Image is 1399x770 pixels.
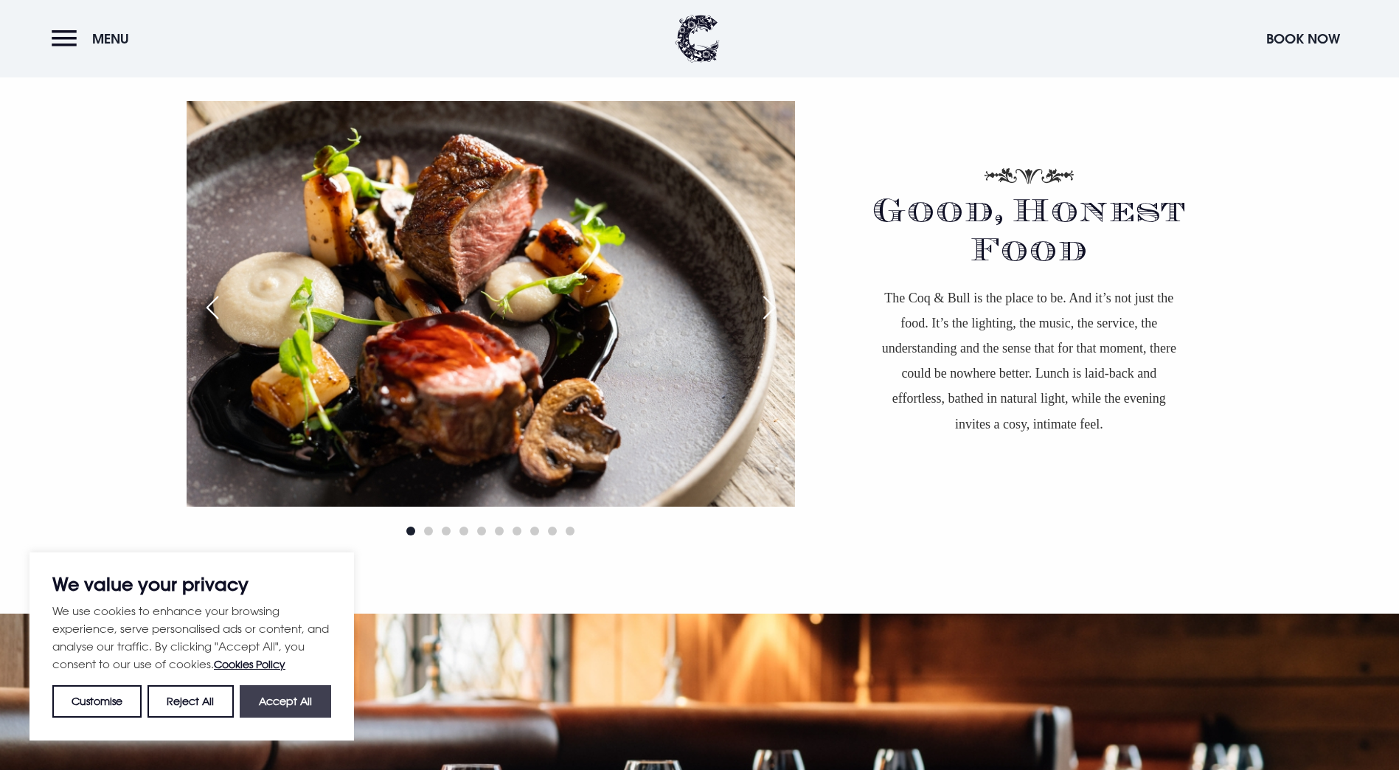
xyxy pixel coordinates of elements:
[548,527,557,535] span: Go to slide 9
[845,204,1212,270] h2: Good, Honest Food
[52,23,136,55] button: Menu
[52,602,331,673] p: We use cookies to enhance your browsing experience, serve personalised ads or content, and analys...
[751,291,788,324] div: Next slide
[406,527,415,535] span: Go to slide 1
[495,527,504,535] span: Go to slide 6
[566,527,574,535] span: Go to slide 10
[1259,23,1347,55] button: Book Now
[676,15,720,63] img: Clandeboye Lodge
[92,30,129,47] span: Menu
[240,685,331,718] button: Accept All
[52,575,331,593] p: We value your privacy
[29,552,354,740] div: We value your privacy
[477,527,486,535] span: Go to slide 5
[52,685,142,718] button: Customise
[530,527,539,535] span: Go to slide 8
[878,285,1180,437] p: The Coq & Bull is the place to be. And it’s not just the food. It’s the lighting, the music, the ...
[214,658,285,670] a: Cookies Policy
[513,527,521,535] span: Go to slide 7
[424,527,433,535] span: Go to slide 2
[187,101,795,507] img: Restaurant in Bangor Northern Ireland
[194,291,231,324] div: Previous slide
[459,527,468,535] span: Go to slide 4
[147,685,233,718] button: Reject All
[442,527,451,535] span: Go to slide 3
